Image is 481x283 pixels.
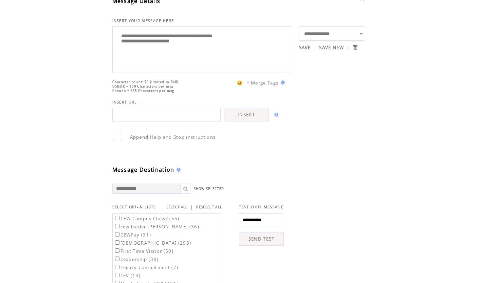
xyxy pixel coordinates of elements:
label: First Time Visitor (50) [114,248,174,254]
label: [DEMOGRAPHIC_DATA] (293) [114,240,191,246]
a: SHOW SELECTED [194,187,224,191]
label: Legacy Commitment (7) [114,264,179,270]
span: TEST YOUR MESSAGE [239,205,283,209]
img: help.gif [279,80,285,84]
img: help.gif [272,113,278,117]
span: Append Help and Stop instructions [130,134,216,140]
label: Leadership (39) [114,256,159,262]
input: Leadership (39) [115,257,119,261]
input: First Time Visitor (50) [115,248,119,253]
label: CEWPay (31) [114,232,151,238]
span: INSERT YOUR MESSAGE HERE [112,18,174,23]
input: CEW Campus Class? (55) [115,216,119,220]
label: cew leader [PERSON_NAME] (36) [114,224,200,230]
span: | [190,204,193,210]
span: | [314,44,316,51]
input: LEV (13) [115,273,119,277]
label: LEV (13) [114,272,141,279]
input: cew leader [PERSON_NAME] (36) [115,224,119,228]
input: [DEMOGRAPHIC_DATA] (293) [115,240,119,245]
span: Character count: 70 (limited to 640) [112,80,179,84]
span: INSERT URL [112,100,137,105]
span: Canada = 136 Characters per msg [112,89,174,93]
img: help.gif [174,168,181,172]
span: SELECT OPT-IN LISTS [112,205,156,209]
a: SEND TEST [239,232,284,246]
input: Submit [352,44,358,51]
a: SAVE [299,44,311,51]
span: Message Destination [112,166,174,173]
span: | [347,44,349,51]
a: INSERT [224,108,269,121]
span: 😀 [237,80,243,86]
label: CEW Campus Class? (55) [114,215,180,222]
span: * Merge Tags [247,80,279,86]
a: DESELECT ALL [196,205,222,209]
input: Legacy Commitment (7) [115,265,119,269]
span: US&UK = 160 Characters per msg [112,84,174,89]
input: CEWPay (31) [115,232,119,237]
a: SELECT ALL [167,205,188,209]
a: SAVE NEW [319,44,344,51]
